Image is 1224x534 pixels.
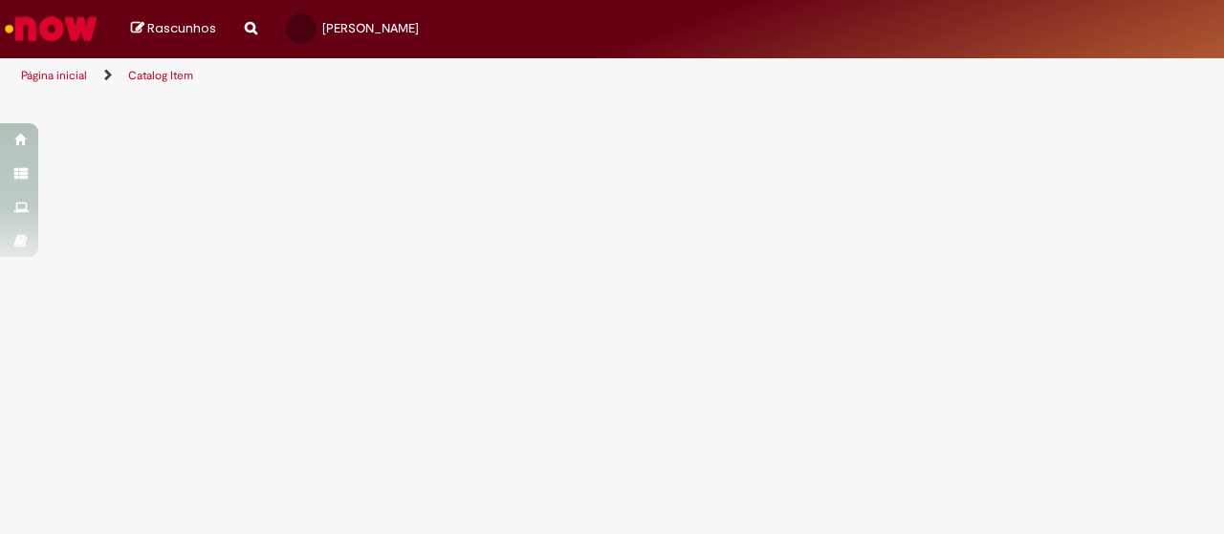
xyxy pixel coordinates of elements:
img: ServiceNow [2,10,100,48]
a: Catalog Item [128,68,193,83]
span: [PERSON_NAME] [322,20,419,36]
a: Rascunhos [131,20,216,38]
ul: Trilhas de página [14,58,801,94]
span: Rascunhos [147,19,216,37]
a: Página inicial [21,68,87,83]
